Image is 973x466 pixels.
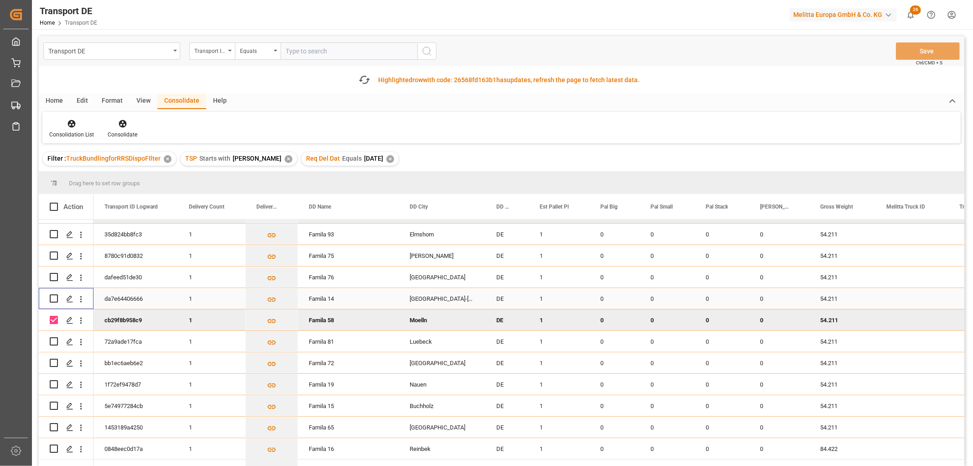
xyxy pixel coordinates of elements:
[285,155,292,163] div: ✕
[40,4,97,18] div: Transport DE
[809,395,875,416] div: 54.211
[94,417,178,438] div: 1453189a4250
[809,352,875,373] div: 54.211
[298,288,399,309] div: Famila 14
[240,45,271,55] div: Equals
[809,374,875,395] div: 54.211
[94,331,178,352] div: 72a9ade17fca
[809,267,875,288] div: 54.211
[695,352,749,373] div: 0
[39,267,94,288] div: Press SPACE to select this row.
[298,245,399,266] div: Famila 75
[485,245,529,266] div: DE
[178,352,245,373] div: 1
[63,203,83,211] div: Action
[809,331,875,352] div: 54.211
[695,288,749,309] div: 0
[589,288,640,309] div: 0
[529,352,589,373] div: 1
[298,331,399,352] div: Famila 81
[306,155,340,162] span: Req Del Dat
[410,204,428,210] span: DD City
[640,309,695,330] div: 0
[39,374,94,395] div: Press SPACE to select this row.
[399,438,485,459] div: Reinbek
[529,417,589,438] div: 1
[485,352,529,373] div: DE
[364,155,383,162] span: [DATE]
[399,267,485,288] div: [GEOGRAPHIC_DATA]
[910,5,921,15] span: 26
[695,267,749,288] div: 0
[104,204,158,210] span: Transport ID Logward
[66,155,161,162] span: TruckBundlingforRRSDispoFIlter
[589,267,640,288] div: 0
[809,438,875,459] div: 84.422
[378,75,640,85] div: Highlighted with code: updates, refresh the page to fetch latest data.
[640,267,695,288] div: 0
[760,204,790,210] span: [PERSON_NAME]
[206,94,234,109] div: Help
[178,395,245,416] div: 1
[94,374,178,395] div: 1f72ef9478d7
[886,204,925,210] span: Melitta Truck ID
[399,331,485,352] div: Luebeck
[94,438,178,459] div: 0848eec0d17a
[281,42,417,60] input: Type to search
[640,374,695,395] div: 0
[640,395,695,416] div: 0
[809,309,875,330] div: 54.211
[48,45,170,56] div: Transport DE
[342,155,362,162] span: Equals
[749,331,809,352] div: 0
[485,309,529,330] div: DE
[749,417,809,438] div: 0
[809,288,875,309] div: 54.211
[39,438,94,460] div: Press SPACE to select this row.
[49,131,94,139] div: Consolidation List
[185,155,197,162] span: TSP
[309,204,331,210] span: DD Name
[809,224,875,245] div: 54.211
[529,331,589,352] div: 1
[194,45,225,55] div: Transport ID Logward
[589,417,640,438] div: 0
[70,94,95,109] div: Edit
[589,395,640,416] div: 0
[417,42,437,60] button: search button
[529,288,589,309] div: 1
[43,42,180,60] button: open menu
[94,267,178,288] div: dafeed51de30
[749,267,809,288] div: 0
[485,438,529,459] div: DE
[178,309,245,330] div: 1
[399,224,485,245] div: Elmshorn
[108,131,137,139] div: Consolidate
[399,417,485,438] div: [GEOGRAPHIC_DATA]
[298,352,399,373] div: Famila 72
[695,224,749,245] div: 0
[69,180,140,187] span: Drag here to set row groups
[39,309,94,331] div: Press SPACE to deselect this row.
[749,245,809,266] div: 0
[130,94,157,109] div: View
[399,374,485,395] div: Nauen
[94,245,178,266] div: 8780c91d0832
[178,267,245,288] div: 1
[399,395,485,416] div: Buchholz
[695,331,749,352] div: 0
[749,395,809,416] div: 0
[412,76,423,84] span: row
[39,288,94,309] div: Press SPACE to select this row.
[640,288,695,309] div: 0
[189,204,224,210] span: Delivery Count
[695,245,749,266] div: 0
[600,204,618,210] span: Pal Big
[589,245,640,266] div: 0
[749,374,809,395] div: 0
[695,374,749,395] div: 0
[809,417,875,438] div: 54.211
[39,395,94,417] div: Press SPACE to select this row.
[298,395,399,416] div: Famila 15
[640,331,695,352] div: 0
